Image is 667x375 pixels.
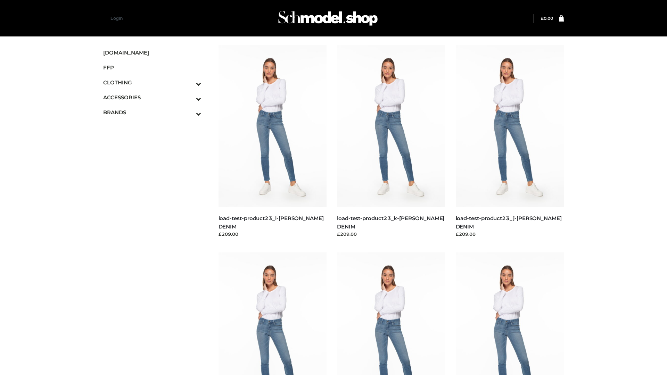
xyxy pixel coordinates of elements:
a: [DOMAIN_NAME] [103,45,201,60]
a: load-test-product23_k-[PERSON_NAME] DENIM [337,215,444,230]
bdi: 0.00 [541,16,553,21]
img: Schmodel Admin 964 [276,5,380,32]
div: £209.00 [219,231,327,237]
div: £209.00 [337,231,445,237]
span: FFP [103,64,201,72]
span: [DOMAIN_NAME] [103,49,201,57]
div: £209.00 [456,231,564,237]
span: £ [541,16,544,21]
span: ACCESSORIES [103,93,201,101]
a: load-test-product23_l-[PERSON_NAME] DENIM [219,215,324,230]
button: Toggle Submenu [177,105,201,120]
a: BRANDSToggle Submenu [103,105,201,120]
a: ACCESSORIESToggle Submenu [103,90,201,105]
span: CLOTHING [103,78,201,86]
button: Toggle Submenu [177,75,201,90]
a: FFP [103,60,201,75]
a: Login [110,16,123,21]
a: £0.00 [541,16,553,21]
span: BRANDS [103,108,201,116]
a: CLOTHINGToggle Submenu [103,75,201,90]
a: load-test-product23_j-[PERSON_NAME] DENIM [456,215,562,230]
button: Toggle Submenu [177,90,201,105]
